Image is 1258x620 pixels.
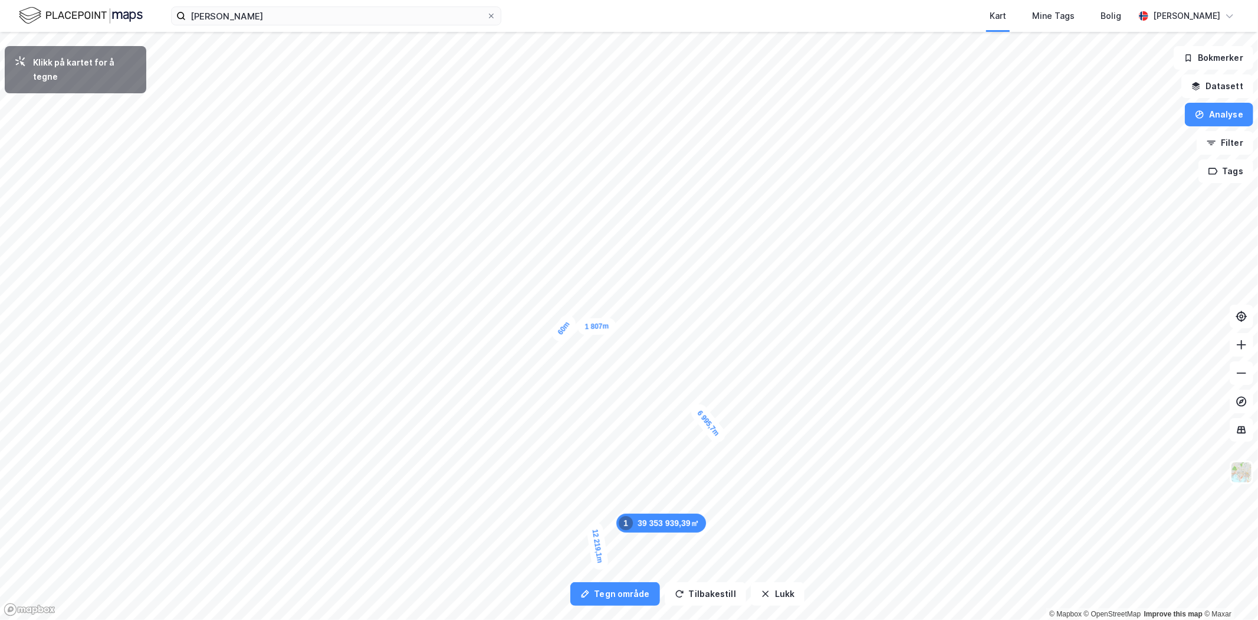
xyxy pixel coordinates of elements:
div: Bolig [1101,9,1121,23]
div: [PERSON_NAME] [1153,9,1220,23]
div: 1 [619,516,633,530]
button: Datasett [1181,74,1253,98]
div: Mine Tags [1032,9,1075,23]
a: Mapbox homepage [4,603,55,616]
a: OpenStreetMap [1084,610,1141,618]
button: Tegn område [570,582,660,606]
a: Improve this map [1144,610,1203,618]
div: Map marker [586,521,609,572]
img: Z [1230,461,1253,484]
div: Map marker [548,312,579,344]
div: Map marker [688,401,729,446]
div: Map marker [616,514,706,533]
button: Lukk [751,582,804,606]
div: Map marker [577,318,616,335]
div: Klikk på kartet for å tegne [33,56,137,84]
input: Søk på adresse, matrikkel, gårdeiere, leietakere eller personer [186,7,487,25]
div: Kart [990,9,1006,23]
button: Analyse [1185,103,1253,126]
img: logo.f888ab2527a4732fd821a326f86c7f29.svg [19,5,143,26]
button: Tags [1198,159,1253,183]
button: Filter [1197,131,1253,155]
div: Kontrollprogram for chat [1199,563,1258,620]
iframe: Chat Widget [1199,563,1258,620]
button: Tilbakestill [665,582,746,606]
button: Bokmerker [1174,46,1253,70]
a: Mapbox [1049,610,1082,618]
